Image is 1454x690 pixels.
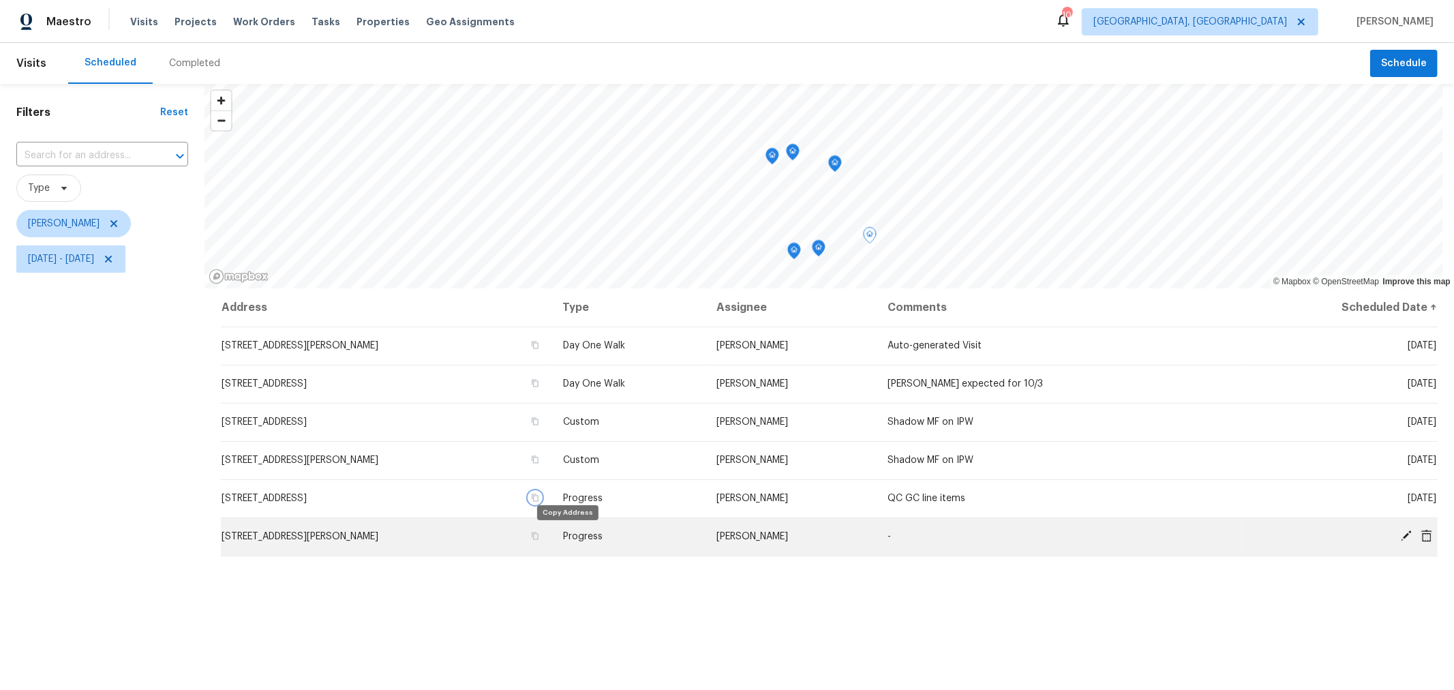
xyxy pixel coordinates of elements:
span: Work Orders [233,15,295,29]
span: Tasks [312,17,340,27]
th: Comments [877,288,1242,327]
span: [DATE] - [DATE] [28,252,94,266]
input: Search for an address... [16,145,150,166]
span: Custom [563,455,599,465]
div: Reset [160,106,188,119]
th: Address [221,288,552,327]
span: [DATE] [1408,494,1437,503]
span: [GEOGRAPHIC_DATA], [GEOGRAPHIC_DATA] [1093,15,1287,29]
span: [PERSON_NAME] expected for 10/3 [888,379,1043,389]
span: Progress [563,532,603,541]
span: Day One Walk [563,379,625,389]
span: [PERSON_NAME] [716,341,788,350]
button: Zoom out [211,110,231,130]
a: Improve this map [1383,277,1451,286]
span: Day One Walk [563,341,625,350]
span: [STREET_ADDRESS][PERSON_NAME] [222,455,378,465]
span: Geo Assignments [426,15,515,29]
div: Completed [169,57,220,70]
span: Edit [1396,530,1417,542]
div: Map marker [863,227,877,248]
button: Open [170,147,190,166]
div: Scheduled [85,56,136,70]
a: OpenStreetMap [1313,277,1379,286]
span: [PERSON_NAME] [716,417,788,427]
span: [PERSON_NAME] [28,217,100,230]
span: [PERSON_NAME] [716,455,788,465]
span: Shadow MF on IPW [888,417,973,427]
span: Visits [130,15,158,29]
th: Type [552,288,706,327]
span: Shadow MF on IPW [888,455,973,465]
span: [DATE] [1408,341,1437,350]
button: Copy Address [529,377,541,389]
span: Auto-generated Visit [888,341,982,350]
span: [DATE] [1408,417,1437,427]
a: Mapbox [1273,277,1311,286]
span: [DATE] [1408,455,1437,465]
div: Map marker [787,243,801,264]
span: [DATE] [1408,379,1437,389]
span: Properties [357,15,410,29]
div: Map marker [828,155,842,177]
button: Copy Address [529,415,541,427]
button: Copy Address [529,453,541,466]
th: Assignee [706,288,877,327]
span: Visits [16,48,46,78]
h1: Filters [16,106,160,119]
span: Custom [563,417,599,427]
span: Maestro [46,15,91,29]
th: Scheduled Date ↑ [1241,288,1438,327]
span: Type [28,181,50,195]
div: Map marker [812,240,826,261]
span: [STREET_ADDRESS][PERSON_NAME] [222,532,378,541]
button: Copy Address [529,339,541,351]
div: Map marker [786,144,800,165]
div: Map marker [766,148,779,169]
span: Progress [563,494,603,503]
span: [STREET_ADDRESS] [222,417,307,427]
button: Zoom in [211,91,231,110]
span: [STREET_ADDRESS] [222,379,307,389]
span: [STREET_ADDRESS] [222,494,307,503]
span: [PERSON_NAME] [716,532,788,541]
span: Zoom out [211,111,231,130]
span: [PERSON_NAME] [716,379,788,389]
span: Projects [175,15,217,29]
span: QC GC line items [888,494,965,503]
span: - [888,532,891,541]
button: Schedule [1370,50,1438,78]
span: Schedule [1381,55,1427,72]
span: [PERSON_NAME] [716,494,788,503]
span: [PERSON_NAME] [1351,15,1434,29]
a: Mapbox homepage [209,269,269,284]
canvas: Map [205,84,1443,288]
span: Cancel [1417,530,1437,542]
button: Copy Address [529,492,541,504]
div: 10 [1062,8,1072,22]
span: [STREET_ADDRESS][PERSON_NAME] [222,341,378,350]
